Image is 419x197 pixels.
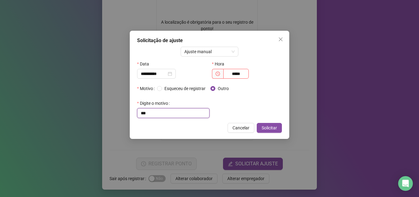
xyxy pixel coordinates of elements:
span: Outro [215,85,231,92]
button: Close [276,34,286,44]
span: Solicitar [262,124,277,131]
div: Open Intercom Messenger [398,176,413,191]
label: Hora [212,59,228,69]
label: Digite o motivo [137,98,172,108]
span: Cancelar [233,124,249,131]
label: Motivo [137,84,157,93]
button: Cancelar [228,123,254,133]
span: Ajuste manual [184,47,235,56]
span: Esqueceu de registrar [162,85,208,92]
span: close [278,37,283,42]
label: Data [137,59,153,69]
button: Solicitar [257,123,282,133]
div: Solicitação de ajuste [137,37,282,44]
span: clock-circle [216,72,220,76]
